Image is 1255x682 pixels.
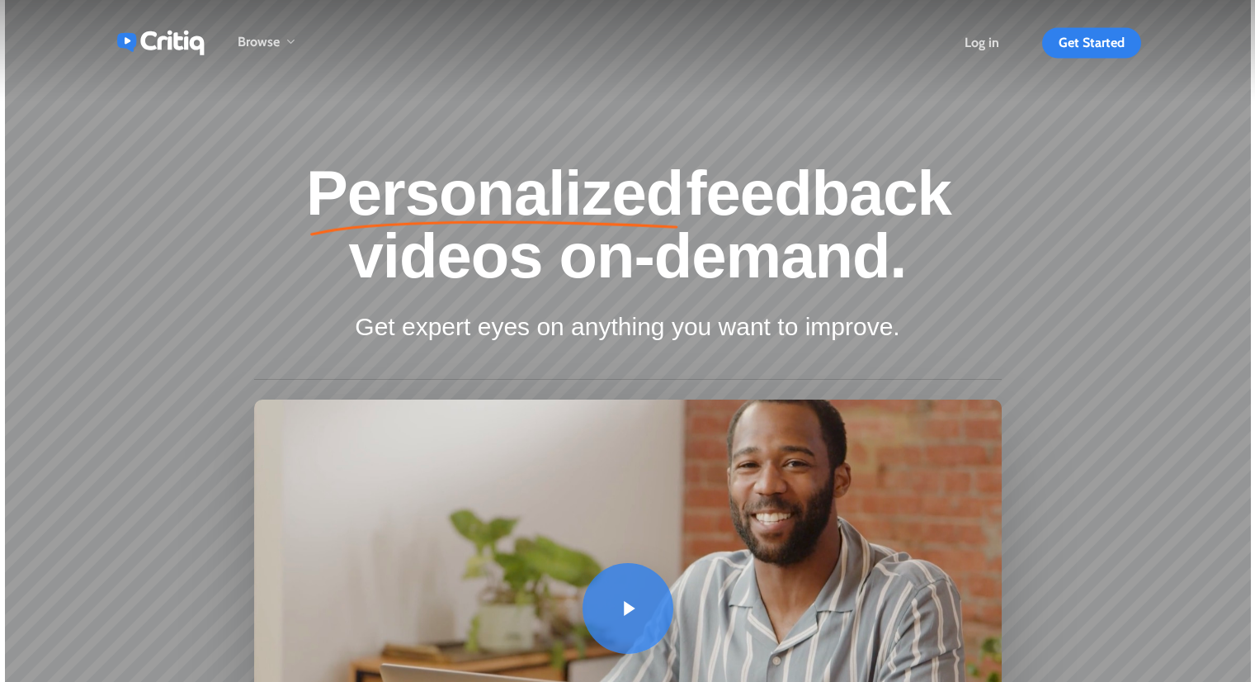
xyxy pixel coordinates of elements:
h1: feedback videos on-demand. [254,162,1002,287]
a: Get Started [1042,36,1141,50]
span: Get Started [1059,35,1125,50]
a: Log in [965,36,999,50]
h3: Get expert eyes on anything you want to improve. [254,311,1002,343]
span: Browse [238,34,280,50]
a: Browse [238,36,296,50]
span: Log in [965,35,999,50]
em: Personalized [304,162,686,225]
